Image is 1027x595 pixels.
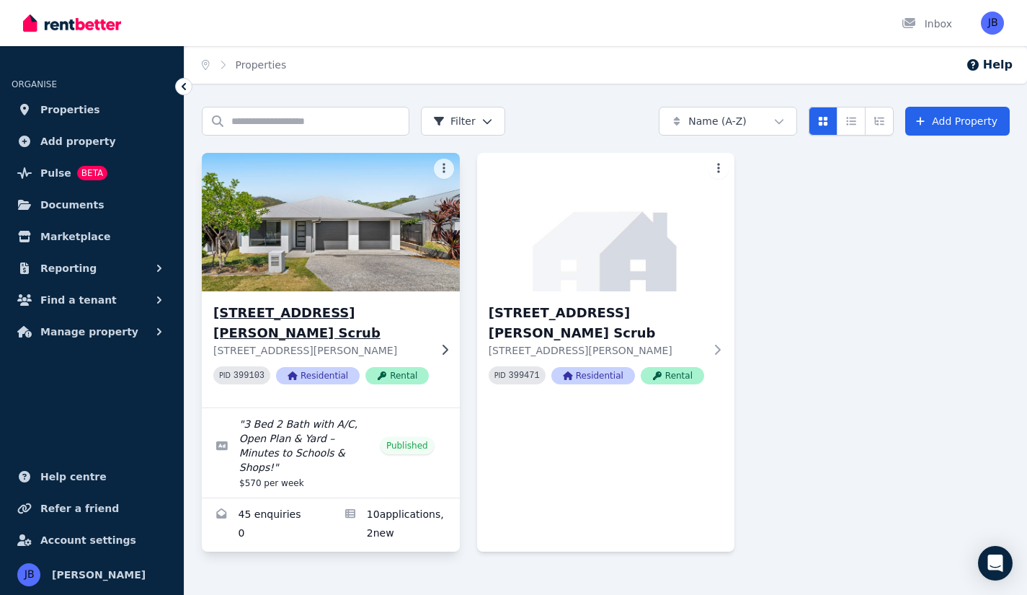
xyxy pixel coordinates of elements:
button: Find a tenant [12,286,172,314]
span: Marketplace [40,228,110,245]
span: Add property [40,133,116,150]
div: Inbox [902,17,952,31]
span: Account settings [40,532,136,549]
button: Card view [809,107,837,136]
span: Help centre [40,468,107,485]
h3: [STREET_ADDRESS][PERSON_NAME] Scrub [213,303,429,343]
button: Help [966,56,1013,74]
a: Refer a friend [12,494,172,523]
button: Compact list view [837,107,866,136]
span: Rental [365,367,429,384]
span: Residential [276,367,360,384]
button: Manage property [12,317,172,346]
a: Add Property [905,107,1010,136]
span: [PERSON_NAME] [52,566,146,583]
span: Rental [641,367,704,384]
nav: Breadcrumb [184,46,303,84]
button: Name (A-Z) [659,107,797,136]
span: Documents [40,196,105,213]
code: 399103 [234,371,264,381]
a: Properties [236,59,287,71]
a: Enquiries for 1/10 Roselea Ave, Bahrs Scrub [202,498,331,552]
a: Account settings [12,526,172,555]
small: PID [494,371,506,379]
a: Applications for 1/10 Roselea Ave, Bahrs Scrub [331,498,460,552]
a: PulseBETA [12,159,172,188]
button: Reporting [12,254,172,283]
span: Filter [433,114,476,128]
span: Refer a friend [40,500,119,517]
img: Jeremy Baker [981,12,1004,35]
span: Manage property [40,323,138,340]
button: More options [708,159,729,179]
span: Pulse [40,164,71,182]
button: More options [434,159,454,179]
span: Residential [551,367,635,384]
div: View options [809,107,894,136]
p: [STREET_ADDRESS][PERSON_NAME] [213,343,429,358]
code: 399471 [509,371,540,381]
a: Documents [12,190,172,219]
a: Add property [12,127,172,156]
span: Name (A-Z) [688,114,747,128]
a: 2/10 Roselea Ave, Bahrs Scrub[STREET_ADDRESS][PERSON_NAME] Scrub[STREET_ADDRESS][PERSON_NAME]PID ... [477,153,735,407]
h3: [STREET_ADDRESS][PERSON_NAME] Scrub [489,303,704,343]
a: Properties [12,95,172,124]
img: 2/10 Roselea Ave, Bahrs Scrub [477,153,735,291]
div: Open Intercom Messenger [978,546,1013,581]
a: 1/10 Roselea Ave, Bahrs Scrub[STREET_ADDRESS][PERSON_NAME] Scrub[STREET_ADDRESS][PERSON_NAME]PID ... [202,153,460,407]
span: Find a tenant [40,291,117,309]
img: 1/10 Roselea Ave, Bahrs Scrub [195,149,466,295]
span: ORGANISE [12,79,57,89]
a: Marketplace [12,222,172,251]
button: Expanded list view [865,107,894,136]
p: [STREET_ADDRESS][PERSON_NAME] [489,343,704,358]
a: Help centre [12,462,172,491]
button: Filter [421,107,505,136]
span: Properties [40,101,100,118]
small: PID [219,371,231,379]
span: BETA [77,166,107,180]
img: Jeremy Baker [17,563,40,586]
span: Reporting [40,260,97,277]
a: Edit listing: 3 Bed 2 Bath with A/C, Open Plan & Yard – Minutes to Schools & Shops! [202,408,460,498]
img: RentBetter [23,12,121,34]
